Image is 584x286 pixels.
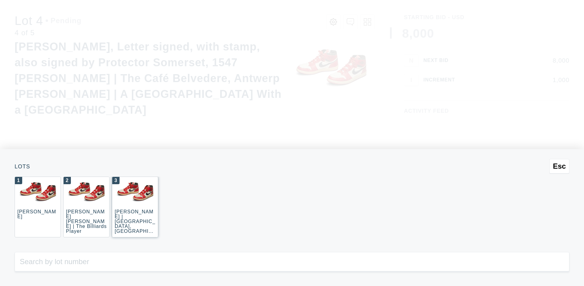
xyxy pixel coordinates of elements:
[15,252,569,271] input: Search by lot number
[66,209,107,234] div: [PERSON_NAME] [PERSON_NAME] | The Billiards Player
[115,209,155,258] div: [PERSON_NAME] | [GEOGRAPHIC_DATA], [GEOGRAPHIC_DATA] ([GEOGRAPHIC_DATA], [GEOGRAPHIC_DATA])
[15,164,569,169] div: Lots
[112,177,120,184] div: 3
[64,177,71,184] div: 2
[15,177,22,184] div: 1
[549,159,569,174] button: Esc
[553,162,566,171] span: Esc
[17,209,56,219] div: [PERSON_NAME]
